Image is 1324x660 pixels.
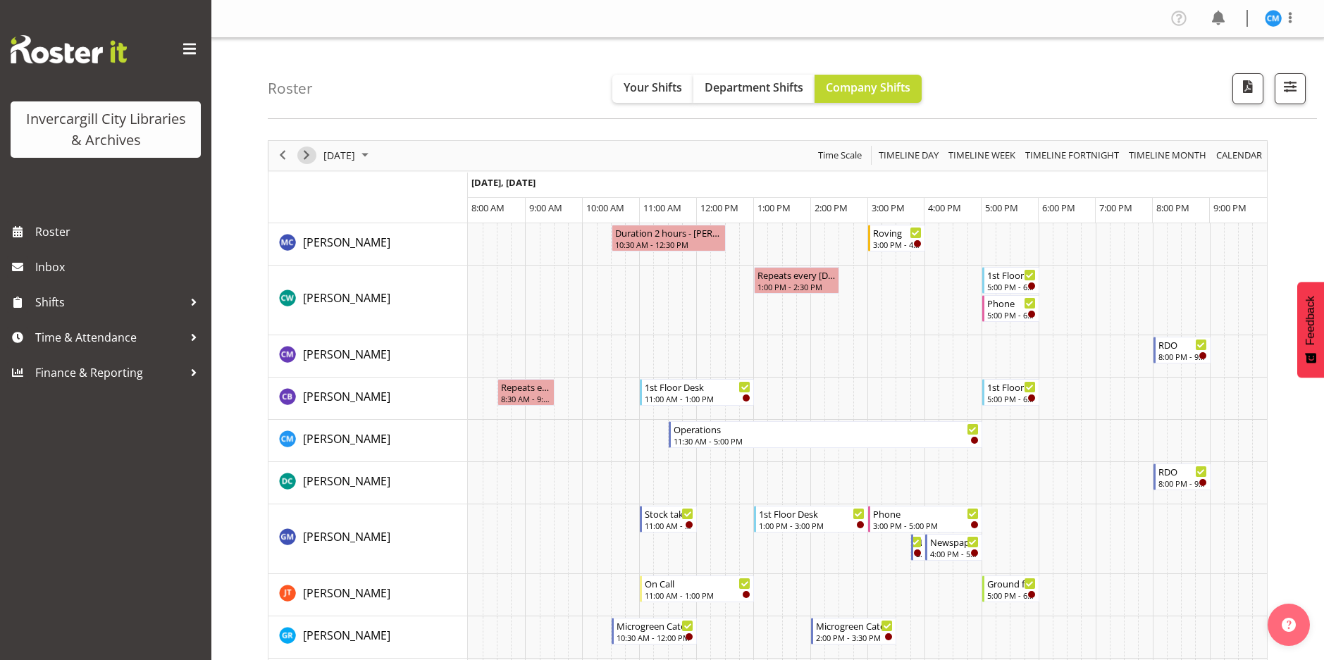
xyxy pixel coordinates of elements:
[303,528,390,545] a: [PERSON_NAME]
[982,267,1039,294] div: Catherine Wilson"s event - 1st Floor Desk Begin From Friday, October 3, 2025 at 5:00:00 PM GMT+13...
[624,80,682,95] span: Your Shifts
[645,380,750,394] div: 1st Floor Desk
[925,534,982,561] div: Gabriel McKay Smith"s event - Newspapers Begin From Friday, October 3, 2025 at 4:00:00 PM GMT+13:...
[811,618,896,645] div: Grace Roscoe-Squires"s event - Microgreen Caterpillars Begin From Friday, October 3, 2025 at 2:00...
[868,506,982,533] div: Gabriel McKay Smith"s event - Phone Begin From Friday, October 3, 2025 at 3:00:00 PM GMT+13:00 En...
[987,590,1036,601] div: 5:00 PM - 6:00 PM
[826,80,910,95] span: Company Shifts
[872,201,905,214] span: 3:00 PM
[873,506,979,521] div: Phone
[873,239,922,250] div: 3:00 PM - 4:00 PM
[268,266,468,335] td: Catherine Wilson resource
[501,393,551,404] div: 8:30 AM - 9:30 AM
[757,201,791,214] span: 1:00 PM
[268,504,468,574] td: Gabriel McKay Smith resource
[303,346,390,363] a: [PERSON_NAME]
[1158,337,1207,351] div: RDO
[645,590,750,601] div: 11:00 AM - 1:00 PM
[645,393,750,404] div: 11:00 AM - 1:00 PM
[868,225,925,251] div: Aurora Catu"s event - Roving Begin From Friday, October 3, 2025 at 3:00:00 PM GMT+13:00 Ends At F...
[268,616,468,659] td: Grace Roscoe-Squires resource
[471,201,505,214] span: 8:00 AM
[612,225,726,251] div: Aurora Catu"s event - Duration 2 hours - Aurora Catu Begin From Friday, October 3, 2025 at 10:30:...
[987,296,1036,310] div: Phone
[815,201,848,214] span: 2:00 PM
[303,389,390,404] span: [PERSON_NAME]
[987,380,1036,394] div: 1st Floor Desk
[268,574,468,616] td: Glen Tomlinson resource
[35,221,204,242] span: Roster
[877,147,940,164] span: Timeline Day
[643,201,681,214] span: 11:00 AM
[321,147,375,164] button: October 2025
[987,393,1036,404] div: 5:00 PM - 6:00 PM
[25,108,187,151] div: Invercargill City Libraries & Archives
[1304,296,1317,345] span: Feedback
[1127,147,1209,164] button: Timeline Month
[303,627,390,644] a: [PERSON_NAME]
[303,289,390,306] a: [PERSON_NAME]
[35,256,204,278] span: Inbox
[757,268,836,282] div: Repeats every [DATE] - [PERSON_NAME]
[303,430,390,447] a: [PERSON_NAME]
[1158,464,1207,478] div: RDO
[873,225,922,239] div: Roving
[645,576,750,590] div: On Call
[1275,73,1306,104] button: Filter Shifts
[640,575,754,602] div: Glen Tomlinson"s event - On Call Begin From Friday, October 3, 2025 at 11:00:00 AM GMT+13:00 Ends...
[754,506,868,533] div: Gabriel McKay Smith"s event - 1st Floor Desk Begin From Friday, October 3, 2025 at 1:00:00 PM GMT...
[1153,463,1211,490] div: Donald Cunningham"s event - RDO Begin From Friday, October 3, 2025 at 8:00:00 PM GMT+13:00 Ends A...
[1282,618,1296,632] img: help-xxl-2.png
[754,267,839,294] div: Catherine Wilson"s event - Repeats every friday - Catherine Wilson Begin From Friday, October 3, ...
[982,575,1039,602] div: Glen Tomlinson"s event - Ground floor Help Desk Begin From Friday, October 3, 2025 at 5:00:00 PM ...
[1042,201,1075,214] span: 6:00 PM
[987,281,1036,292] div: 5:00 PM - 6:00 PM
[273,147,292,164] button: Previous
[268,80,313,96] h4: Roster
[987,576,1036,590] div: Ground floor Help Desk
[303,585,390,602] a: [PERSON_NAME]
[916,548,922,559] div: 3:45 PM - 4:00 PM
[303,290,390,306] span: [PERSON_NAME]
[928,201,961,214] span: 4:00 PM
[35,292,183,313] span: Shifts
[35,362,183,383] span: Finance & Reporting
[586,201,624,214] span: 10:00 AM
[987,268,1036,282] div: 1st Floor Desk
[700,201,738,214] span: 12:00 PM
[318,141,377,170] div: October 3, 2025
[930,548,979,559] div: 4:00 PM - 5:00 PM
[946,147,1018,164] button: Timeline Week
[615,225,722,239] div: Duration 2 hours - [PERSON_NAME]
[816,632,893,643] div: 2:00 PM - 3:30 PM
[303,473,390,490] a: [PERSON_NAME]
[303,388,390,405] a: [PERSON_NAME]
[1153,337,1211,363] div: Chamique Mamolo"s event - RDO Begin From Friday, October 3, 2025 at 8:00:00 PM GMT+13:00 Ends At ...
[1127,147,1208,164] span: Timeline Month
[815,75,922,103] button: Company Shifts
[268,335,468,378] td: Chamique Mamolo resource
[759,520,865,531] div: 1:00 PM - 3:00 PM
[674,422,979,436] div: Operations
[640,379,754,406] div: Chris Broad"s event - 1st Floor Desk Begin From Friday, October 3, 2025 at 11:00:00 AM GMT+13:00 ...
[669,421,982,448] div: Cindy Mulrooney"s event - Operations Begin From Friday, October 3, 2025 at 11:30:00 AM GMT+13:00 ...
[303,585,390,601] span: [PERSON_NAME]
[911,534,925,561] div: Gabriel McKay Smith"s event - New book tagging Begin From Friday, October 3, 2025 at 3:45:00 PM G...
[529,201,562,214] span: 9:00 AM
[1265,10,1282,27] img: cindy-mulrooney11660.jpg
[268,462,468,504] td: Donald Cunningham resource
[674,435,979,447] div: 11:30 AM - 5:00 PM
[640,506,697,533] div: Gabriel McKay Smith"s event - Stock taking Begin From Friday, October 3, 2025 at 11:00:00 AM GMT+...
[1215,147,1263,164] span: calendar
[1213,201,1246,214] span: 9:00 PM
[1158,478,1207,489] div: 8:00 PM - 9:00 PM
[817,147,863,164] span: Time Scale
[816,147,865,164] button: Time Scale
[1158,351,1207,362] div: 8:00 PM - 9:00 PM
[1214,147,1265,164] button: Month
[35,327,183,348] span: Time & Attendance
[303,431,390,447] span: [PERSON_NAME]
[645,506,693,521] div: Stock taking
[612,75,693,103] button: Your Shifts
